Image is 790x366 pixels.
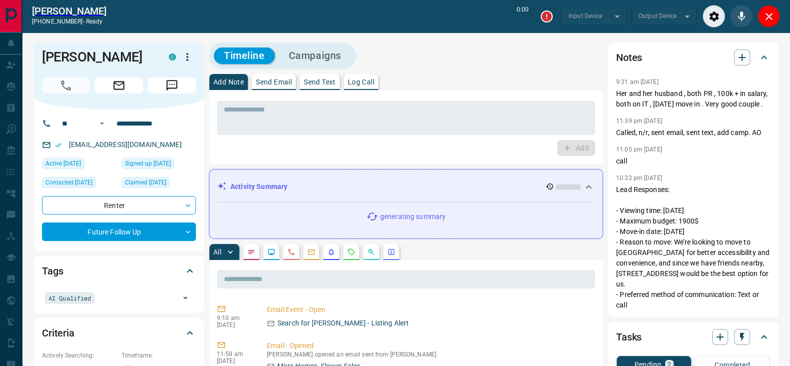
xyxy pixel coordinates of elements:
p: [DATE] [217,321,252,328]
p: 11:58 am [217,350,252,357]
a: [EMAIL_ADDRESS][DOMAIN_NAME] [69,140,182,148]
div: Criteria [42,321,196,345]
button: Timeline [214,47,275,64]
div: Notes [616,45,770,69]
div: Audio Settings [703,5,725,27]
svg: Notes [247,248,255,256]
p: Log Call [348,78,374,85]
h2: Criteria [42,325,74,341]
div: Tasks [616,325,770,349]
p: generating summary [380,211,446,222]
svg: Emails [307,248,315,256]
p: [DATE] [217,357,252,364]
p: Activity Summary [230,181,287,192]
p: Search for [PERSON_NAME] - Listing Alert [277,318,409,328]
span: ready [86,18,103,25]
p: 10:32 pm [DATE] [616,174,662,181]
span: Contacted [DATE] [45,177,92,187]
p: Called, n/r, sent email, sent text, add camp. AO [616,127,770,138]
div: Close [758,5,780,27]
p: Email - Opened [267,340,591,351]
p: [PERSON_NAME] opened an email sent from [PERSON_NAME] [267,351,591,358]
div: Tags [42,259,196,283]
p: Actively Searching: [42,351,116,360]
p: Email Event - Open [267,304,591,315]
p: Timeframe: [121,351,196,360]
p: Send Text [304,78,336,85]
div: Future Follow Up [42,222,196,241]
span: Message [148,77,196,93]
p: Lead Responses: - Viewing time: [DATE] - Maximum budget: 1900$ - Move-in date: [DATE] - Reason to... [616,184,770,310]
p: 9:31 am [DATE] [616,78,659,85]
h2: Notes [616,49,642,65]
div: Tue May 20 2025 [121,158,196,172]
span: Email [95,77,143,93]
div: Wed May 21 2025 [121,177,196,191]
div: Mute [730,5,753,27]
p: 11:05 pm [DATE] [616,146,662,153]
span: AI Qualified [48,293,91,303]
div: Thu May 22 2025 [42,177,116,191]
button: Open [178,291,192,305]
svg: Email Verified [55,141,62,148]
h2: Tags [42,263,63,279]
p: All [213,248,221,255]
span: Active [DATE] [45,158,81,168]
div: condos.ca [169,53,176,60]
h2: Tasks [616,329,642,345]
svg: Listing Alerts [327,248,335,256]
svg: Lead Browsing Activity [267,248,275,256]
button: Campaigns [279,47,351,64]
button: Open [96,117,108,129]
div: Fri Aug 08 2025 [42,158,116,172]
div: Renter [42,196,196,214]
span: Signed up [DATE] [125,158,171,168]
p: 9:10 am [217,314,252,321]
svg: Agent Actions [387,248,395,256]
span: Call [42,77,90,93]
p: call [616,156,770,166]
p: 0:00 [517,5,529,27]
h1: [PERSON_NAME] [42,49,154,65]
svg: Opportunities [367,248,375,256]
p: Her and her husband , both PR , 100k + in salary, both on IT , [DATE] move in . Very good couple . [616,88,770,109]
div: Activity Summary [217,177,595,196]
p: Add Note [213,78,244,85]
p: Send Email [256,78,292,85]
a: [PERSON_NAME] [32,5,106,17]
svg: Calls [287,248,295,256]
svg: Requests [347,248,355,256]
p: 11:39 pm [DATE] [616,117,662,124]
p: [PHONE_NUMBER] - [32,17,106,26]
span: Claimed [DATE] [125,177,166,187]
